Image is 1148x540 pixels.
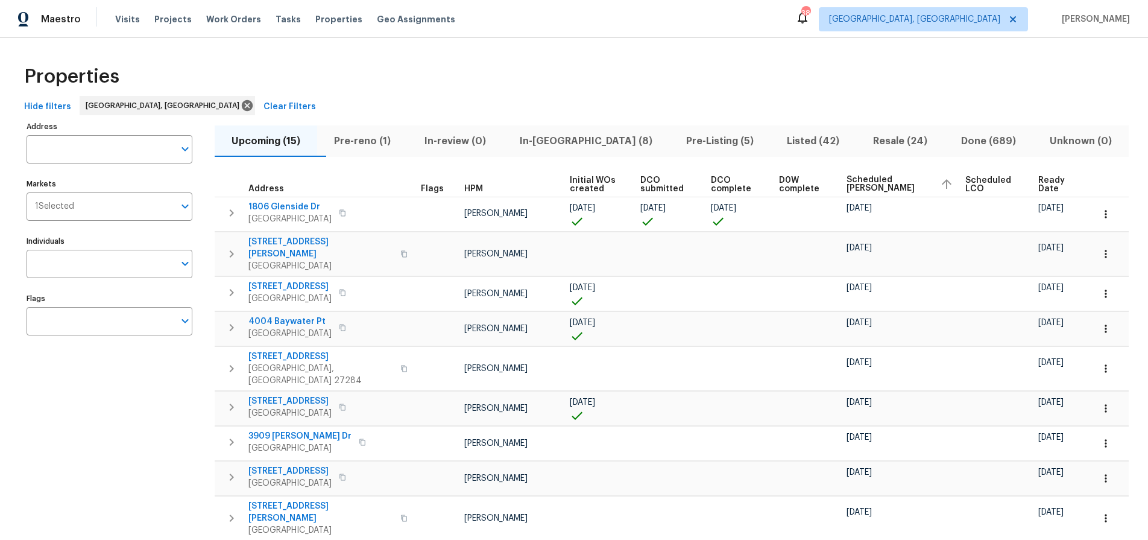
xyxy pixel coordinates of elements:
[27,180,192,188] label: Markets
[863,133,937,150] span: Resale (24)
[464,250,528,258] span: [PERSON_NAME]
[847,319,872,327] span: [DATE]
[86,100,244,112] span: [GEOGRAPHIC_DATA], [GEOGRAPHIC_DATA]
[1038,204,1064,212] span: [DATE]
[248,281,332,293] span: [STREET_ADDRESS]
[263,100,316,115] span: Clear Filters
[80,96,255,115] div: [GEOGRAPHIC_DATA], [GEOGRAPHIC_DATA]
[206,13,261,25] span: Work Orders
[1038,508,1064,516] span: [DATE]
[847,398,872,407] span: [DATE]
[570,398,595,407] span: [DATE]
[276,15,301,24] span: Tasks
[570,176,620,193] span: Initial WOs created
[248,236,393,260] span: [STREET_ADDRESS][PERSON_NAME]
[640,204,666,212] span: [DATE]
[464,290,528,298] span: [PERSON_NAME]
[965,176,1018,193] span: Scheduled LCO
[847,204,872,212] span: [DATE]
[570,284,595,292] span: [DATE]
[1038,398,1064,407] span: [DATE]
[248,293,332,305] span: [GEOGRAPHIC_DATA]
[1038,468,1064,477] span: [DATE]
[248,430,352,442] span: 3909 [PERSON_NAME] Dr
[248,213,332,225] span: [GEOGRAPHIC_DATA]
[248,465,332,477] span: [STREET_ADDRESS]
[248,201,332,213] span: 1806 Glenside Dr
[1040,133,1121,150] span: Unknown (0)
[27,123,192,130] label: Address
[847,508,872,516] span: [DATE]
[259,96,321,118] button: Clear Filters
[248,363,393,387] span: [GEOGRAPHIC_DATA], [GEOGRAPHIC_DATA] 27284
[847,284,872,292] span: [DATE]
[415,133,496,150] span: In-review (0)
[35,202,74,212] span: 1 Selected
[510,133,662,150] span: In-[GEOGRAPHIC_DATA] (8)
[779,176,827,193] span: D0W complete
[464,209,528,218] span: [PERSON_NAME]
[24,100,71,115] span: Hide filters
[829,13,1000,25] span: [GEOGRAPHIC_DATA], [GEOGRAPHIC_DATA]
[777,133,849,150] span: Listed (42)
[177,198,194,215] button: Open
[248,316,332,328] span: 4004 Baywater Pt
[464,185,483,193] span: HPM
[676,133,763,150] span: Pre-Listing (5)
[27,295,192,302] label: Flags
[951,133,1026,150] span: Done (689)
[248,524,393,536] span: [GEOGRAPHIC_DATA]
[177,313,194,329] button: Open
[570,319,595,327] span: [DATE]
[1038,433,1064,442] span: [DATE]
[711,204,736,212] span: [DATE]
[847,358,872,367] span: [DATE]
[177,255,194,272] button: Open
[248,407,332,419] span: [GEOGRAPHIC_DATA]
[115,13,140,25] span: Visits
[24,71,119,83] span: Properties
[248,442,352,454] span: [GEOGRAPHIC_DATA]
[248,328,332,340] span: [GEOGRAPHIC_DATA]
[464,514,528,523] span: [PERSON_NAME]
[248,477,332,489] span: [GEOGRAPHIC_DATA]
[464,325,528,333] span: [PERSON_NAME]
[324,133,400,150] span: Pre-reno (1)
[711,176,758,193] span: DCO complete
[41,13,81,25] span: Maestro
[315,13,362,25] span: Properties
[248,500,393,524] span: [STREET_ADDRESS][PERSON_NAME]
[640,176,691,193] span: DCO submitted
[847,176,930,192] span: Scheduled [PERSON_NAME]
[19,96,76,118] button: Hide filters
[248,185,284,193] span: Address
[1057,13,1130,25] span: [PERSON_NAME]
[847,468,872,477] span: [DATE]
[1038,284,1064,292] span: [DATE]
[847,433,872,442] span: [DATE]
[154,13,192,25] span: Projects
[377,13,455,25] span: Geo Assignments
[464,474,528,483] span: [PERSON_NAME]
[1038,358,1064,367] span: [DATE]
[248,351,393,363] span: [STREET_ADDRESS]
[1038,319,1064,327] span: [DATE]
[248,395,332,407] span: [STREET_ADDRESS]
[421,185,444,193] span: Flags
[177,141,194,157] button: Open
[847,244,872,252] span: [DATE]
[222,133,310,150] span: Upcoming (15)
[464,364,528,373] span: [PERSON_NAME]
[248,260,393,272] span: [GEOGRAPHIC_DATA]
[27,238,192,245] label: Individuals
[1038,244,1064,252] span: [DATE]
[570,204,595,212] span: [DATE]
[464,439,528,448] span: [PERSON_NAME]
[464,404,528,413] span: [PERSON_NAME]
[801,7,810,19] div: 38
[1038,176,1072,193] span: Ready Date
